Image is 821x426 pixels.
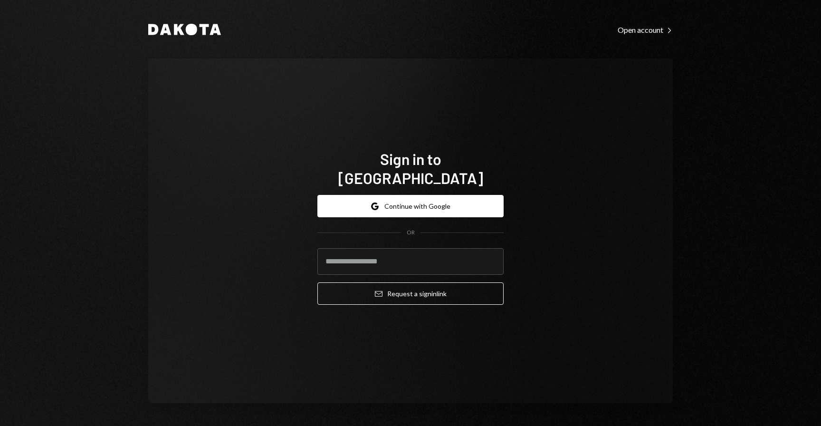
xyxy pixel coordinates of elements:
div: Open account [618,25,673,35]
button: Request a signinlink [317,282,504,305]
h1: Sign in to [GEOGRAPHIC_DATA] [317,149,504,187]
a: Open account [618,24,673,35]
button: Continue with Google [317,195,504,217]
div: OR [407,229,415,237]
